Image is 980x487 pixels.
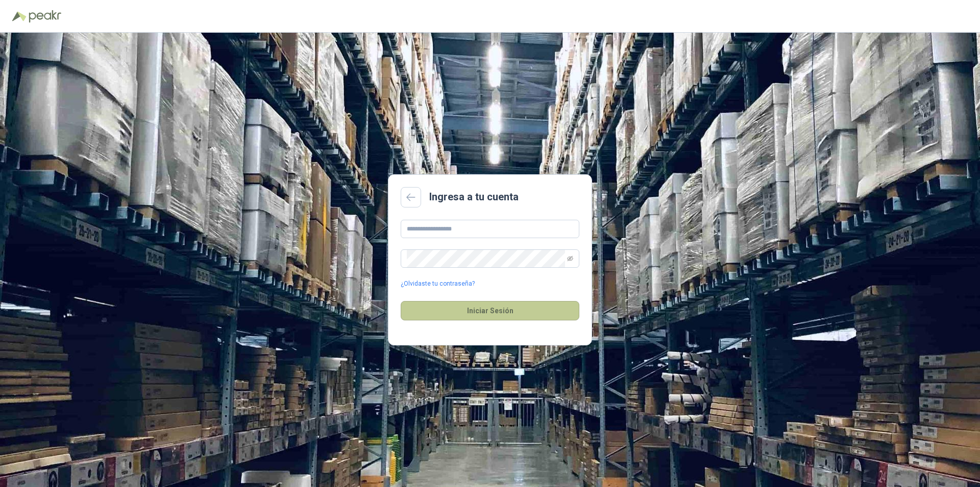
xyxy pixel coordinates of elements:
a: ¿Olvidaste tu contraseña? [401,279,475,289]
img: Logo [12,11,27,21]
button: Iniciar Sesión [401,301,579,320]
span: eye-invisible [567,256,573,262]
h2: Ingresa a tu cuenta [429,189,519,205]
img: Peakr [29,10,61,22]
